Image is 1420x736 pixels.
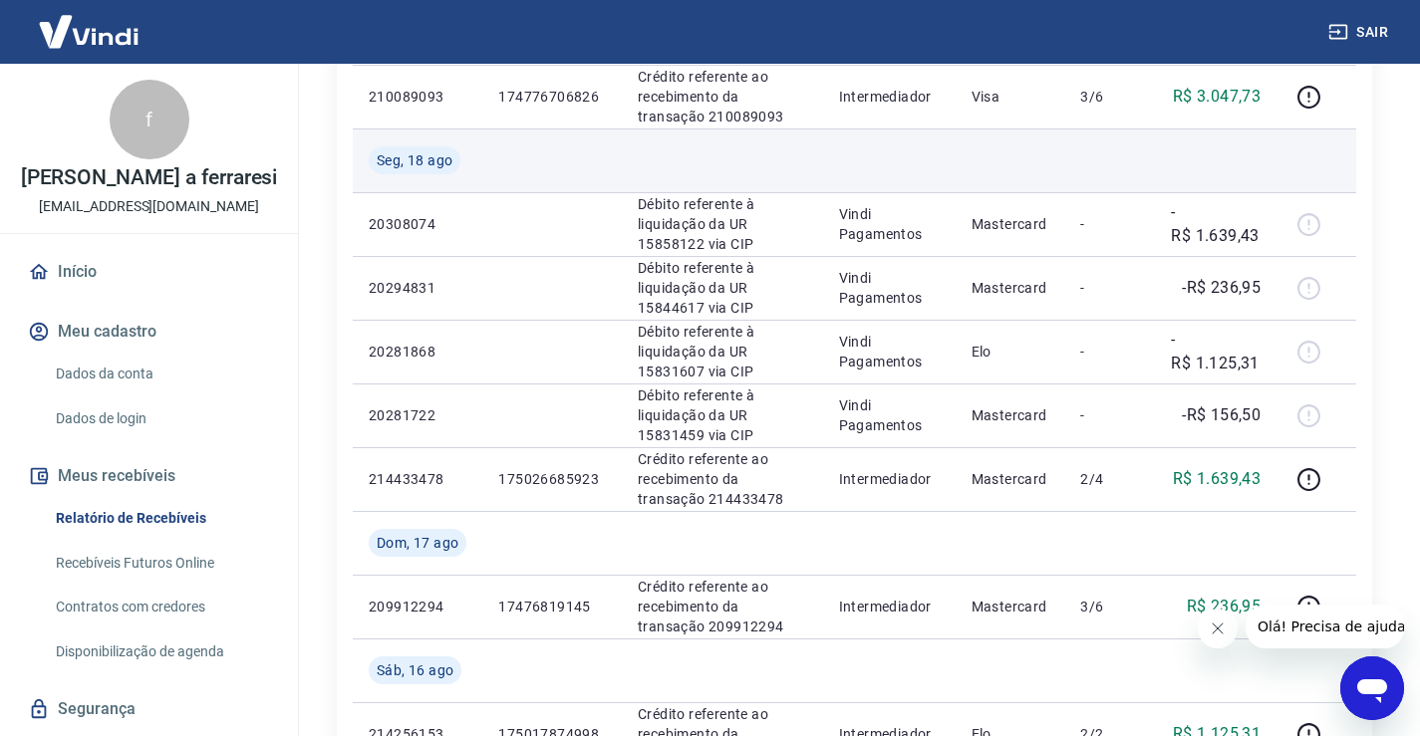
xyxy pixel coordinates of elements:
p: Vindi Pagamentos [839,204,940,244]
p: -R$ 1.639,43 [1171,200,1261,248]
p: -R$ 1.125,31 [1171,328,1261,375]
p: 20308074 [369,214,466,234]
p: Crédito referente ao recebimento da transação 210089093 [638,67,807,126]
iframe: Mensagem da empresa [1246,605,1404,648]
span: Sáb, 16 ago [377,660,453,680]
p: R$ 1.639,43 [1173,467,1261,491]
p: 20281722 [369,405,466,425]
p: Débito referente à liquidação da UR 15844617 via CIP [638,258,807,318]
a: Contratos com credores [48,587,274,627]
span: Dom, 17 ago [377,533,458,553]
p: Vindi Pagamentos [839,268,940,308]
p: 2/4 [1080,469,1139,489]
a: Relatório de Recebíveis [48,498,274,539]
p: 210089093 [369,87,466,107]
img: Vindi [24,1,153,62]
a: Disponibilização de agenda [48,631,274,672]
p: 3/6 [1080,597,1139,616]
p: Intermediador [839,597,940,616]
p: - [1080,214,1139,234]
p: 3/6 [1080,87,1139,107]
button: Meus recebíveis [24,454,274,498]
p: Débito referente à liquidação da UR 15858122 via CIP [638,194,807,254]
p: 17476819145 [498,597,606,616]
button: Meu cadastro [24,310,274,354]
p: Intermediador [839,469,940,489]
p: [PERSON_NAME] a ferraresi [21,167,278,188]
p: - [1080,405,1139,425]
p: Débito referente à liquidação da UR 15831459 via CIP [638,385,807,445]
p: R$ 3.047,73 [1173,85,1261,109]
p: 174776706826 [498,87,606,107]
span: Olá! Precisa de ajuda? [12,14,167,30]
iframe: Fechar mensagem [1198,609,1238,648]
p: Visa [972,87,1049,107]
p: 20294831 [369,278,466,298]
p: Mastercard [972,469,1049,489]
p: 214433478 [369,469,466,489]
p: Mastercard [972,214,1049,234]
p: [EMAIL_ADDRESS][DOMAIN_NAME] [39,196,259,217]
p: 209912294 [369,597,466,616]
div: f [110,80,189,159]
p: 20281868 [369,342,466,362]
p: Intermediador [839,87,940,107]
a: Dados da conta [48,354,274,394]
a: Início [24,250,274,294]
p: -R$ 236,95 [1182,276,1261,300]
p: Vindi Pagamentos [839,395,940,435]
a: Dados de login [48,398,274,439]
p: Débito referente à liquidação da UR 15831607 via CIP [638,322,807,381]
span: Seg, 18 ago [377,150,452,170]
p: Vindi Pagamentos [839,332,940,371]
p: - [1080,342,1139,362]
p: - [1080,278,1139,298]
p: R$ 236,95 [1187,595,1262,618]
a: Segurança [24,687,274,731]
p: Mastercard [972,405,1049,425]
p: -R$ 156,50 [1182,403,1261,427]
iframe: Botão para abrir a janela de mensagens [1340,656,1404,720]
p: Crédito referente ao recebimento da transação 214433478 [638,449,807,509]
button: Sair [1324,14,1396,51]
p: Mastercard [972,278,1049,298]
p: Crédito referente ao recebimento da transação 209912294 [638,577,807,636]
p: 175026685923 [498,469,606,489]
p: Mastercard [972,597,1049,616]
p: Elo [972,342,1049,362]
a: Recebíveis Futuros Online [48,543,274,584]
